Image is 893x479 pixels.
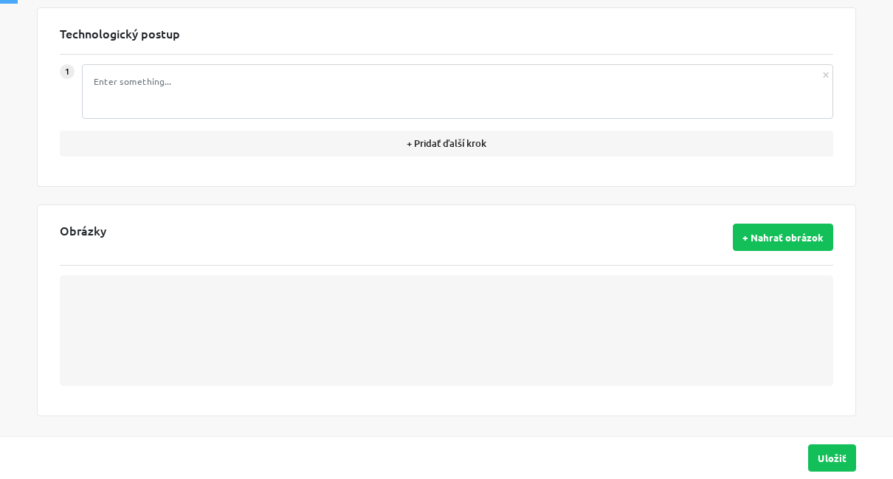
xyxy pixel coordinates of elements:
[822,68,830,79] button: ×
[733,224,833,251] button: + Nahrať obrázok
[808,444,856,472] button: Uložiť
[60,131,833,156] button: + Pridať ďalší krok
[60,64,75,79] div: 1
[60,27,833,55] div: Technologický postup
[60,224,833,266] div: Obrázky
